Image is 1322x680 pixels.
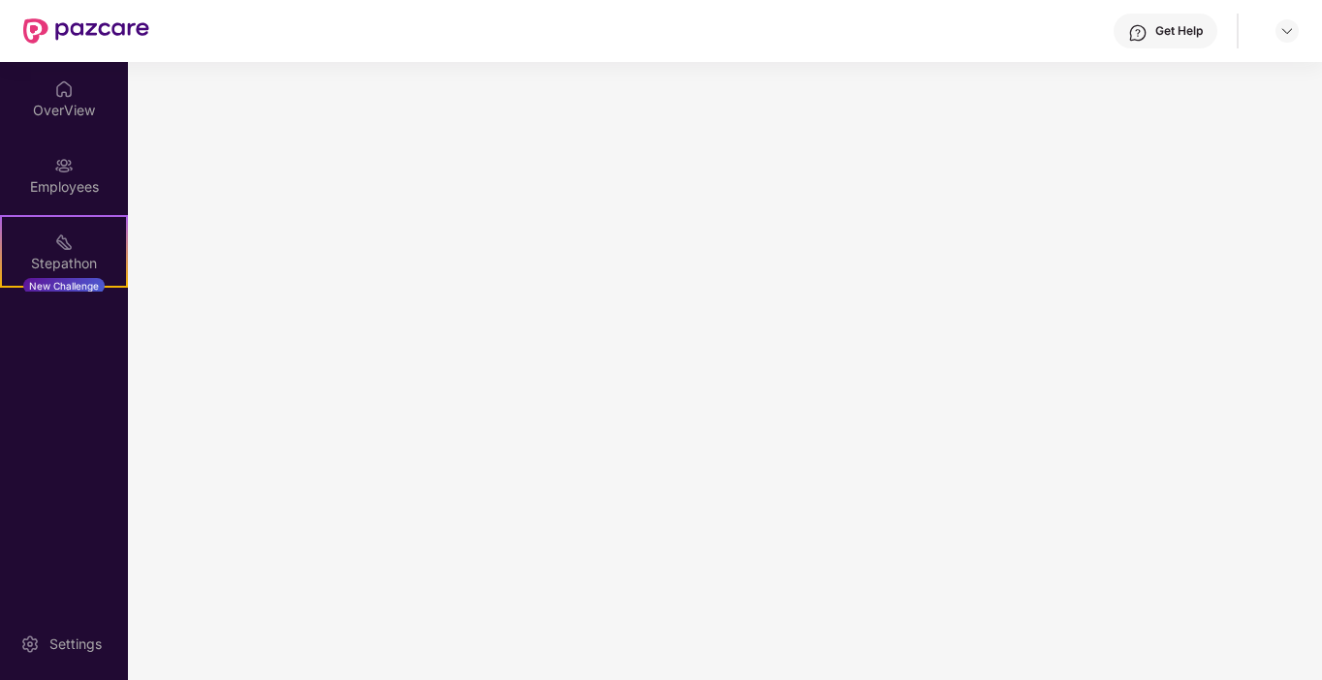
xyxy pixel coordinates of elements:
[54,232,74,252] img: svg+xml;base64,PHN2ZyB4bWxucz0iaHR0cDovL3d3dy53My5vcmcvMjAwMC9zdmciIHdpZHRoPSIyMSIgaGVpZ2h0PSIyMC...
[20,634,40,654] img: svg+xml;base64,PHN2ZyBpZD0iU2V0dGluZy0yMHgyMCIgeG1sbnM9Imh0dHA6Ly93d3cudzMub3JnLzIwMDAvc3ZnIiB3aW...
[23,18,149,44] img: New Pazcare Logo
[1155,23,1203,39] div: Get Help
[23,278,105,294] div: New Challenge
[1128,23,1148,43] img: svg+xml;base64,PHN2ZyBpZD0iSGVscC0zMngzMiIgeG1sbnM9Imh0dHA6Ly93d3cudzMub3JnLzIwMDAvc3ZnIiB3aWR0aD...
[1279,23,1295,39] img: svg+xml;base64,PHN2ZyBpZD0iRHJvcGRvd24tMzJ4MzIiIHhtbG5zPSJodHRwOi8vd3d3LnczLm9yZy8yMDAwL3N2ZyIgd2...
[54,79,74,99] img: svg+xml;base64,PHN2ZyBpZD0iSG9tZSIgeG1sbnM9Imh0dHA6Ly93d3cudzMub3JnLzIwMDAvc3ZnIiB3aWR0aD0iMjAiIG...
[44,634,108,654] div: Settings
[54,156,74,175] img: svg+xml;base64,PHN2ZyBpZD0iRW1wbG95ZWVzIiB4bWxucz0iaHR0cDovL3d3dy53My5vcmcvMjAwMC9zdmciIHdpZHRoPS...
[2,254,126,273] div: Stepathon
